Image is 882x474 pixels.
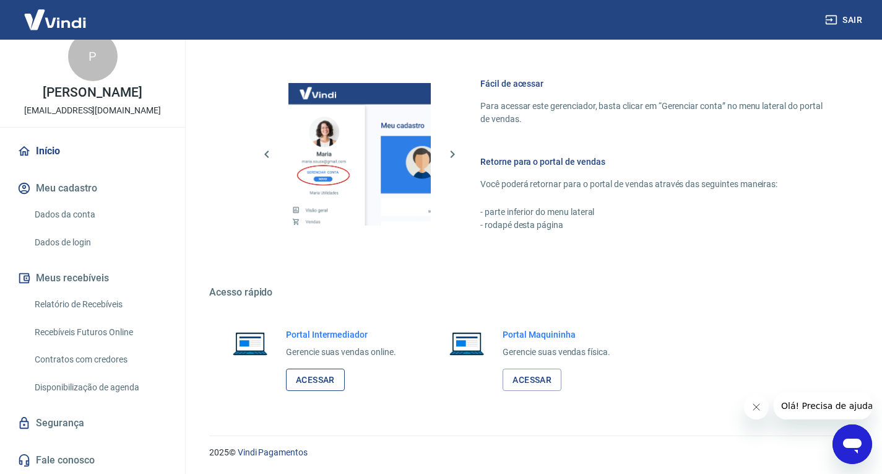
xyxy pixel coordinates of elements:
[286,369,345,392] a: Acessar
[209,446,852,459] p: 2025 ©
[30,320,170,345] a: Recebíveis Futuros Online
[774,392,872,419] iframe: Mensagem da empresa
[30,347,170,372] a: Contratos com credores
[24,104,161,117] p: [EMAIL_ADDRESS][DOMAIN_NAME]
[209,286,852,299] h5: Acesso rápido
[503,346,610,359] p: Gerencie suas vendas física.
[15,1,95,38] img: Vindi
[832,424,872,464] iframe: Botão para abrir a janela de mensagens
[286,346,396,359] p: Gerencie suas vendas online.
[15,265,170,292] button: Meus recebíveis
[224,328,276,358] img: Imagem de um notebook aberto
[30,375,170,400] a: Disponibilização de agenda
[15,175,170,202] button: Meu cadastro
[15,410,170,437] a: Segurança
[288,83,431,226] img: Imagem da dashboard mostrando o botão de gerenciar conta na sidebar no lado esquerdo
[286,328,396,341] h6: Portal Intermediador
[30,230,170,255] a: Dados de login
[503,328,610,341] h6: Portal Maquininha
[30,202,170,227] a: Dados da conta
[744,395,769,419] iframe: Fechar mensagem
[68,32,118,81] div: P
[480,219,823,232] p: - rodapé desta página
[480,100,823,126] p: Para acessar este gerenciador, basta clicar em “Gerenciar conta” no menu lateral do portal de ven...
[480,156,823,168] h6: Retorne para o portal de vendas
[43,86,142,99] p: [PERSON_NAME]
[7,9,104,19] span: Olá! Precisa de ajuda?
[15,138,170,165] a: Início
[503,369,561,392] a: Acessar
[30,292,170,317] a: Relatório de Recebíveis
[823,9,867,32] button: Sair
[480,178,823,191] p: Você poderá retornar para o portal de vendas através das seguintes maneiras:
[238,447,308,457] a: Vindi Pagamentos
[15,447,170,474] a: Fale conosco
[480,206,823,219] p: - parte inferior do menu lateral
[441,328,493,358] img: Imagem de um notebook aberto
[480,77,823,90] h6: Fácil de acessar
